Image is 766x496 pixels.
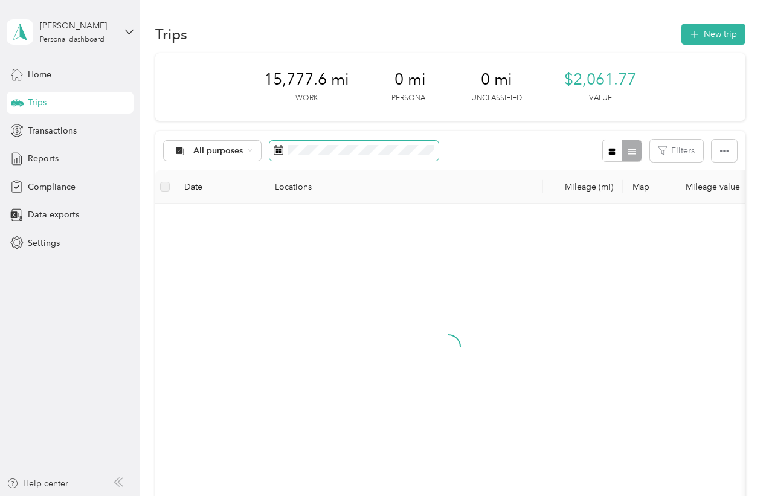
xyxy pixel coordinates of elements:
div: Personal dashboard [40,36,105,43]
span: 0 mi [481,70,512,89]
span: Settings [28,237,60,250]
span: Data exports [28,208,79,221]
th: Mileage value [665,170,750,204]
h1: Trips [155,28,187,40]
span: Trips [28,96,47,109]
span: All purposes [193,147,243,155]
span: $2,061.77 [564,70,636,89]
p: Unclassified [471,93,522,104]
span: 15,777.6 mi [264,70,349,89]
span: 0 mi [394,70,426,89]
p: Work [295,93,318,104]
th: Date [175,170,265,204]
div: [PERSON_NAME] [40,19,115,32]
iframe: Everlance-gr Chat Button Frame [698,428,766,496]
p: Value [589,93,612,104]
button: Help center [7,477,68,490]
th: Map [623,170,665,204]
button: New trip [681,24,745,45]
span: Compliance [28,181,76,193]
th: Locations [265,170,543,204]
button: Filters [650,140,703,162]
th: Mileage (mi) [543,170,623,204]
span: Transactions [28,124,77,137]
p: Personal [391,93,429,104]
span: Reports [28,152,59,165]
span: Home [28,68,51,81]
